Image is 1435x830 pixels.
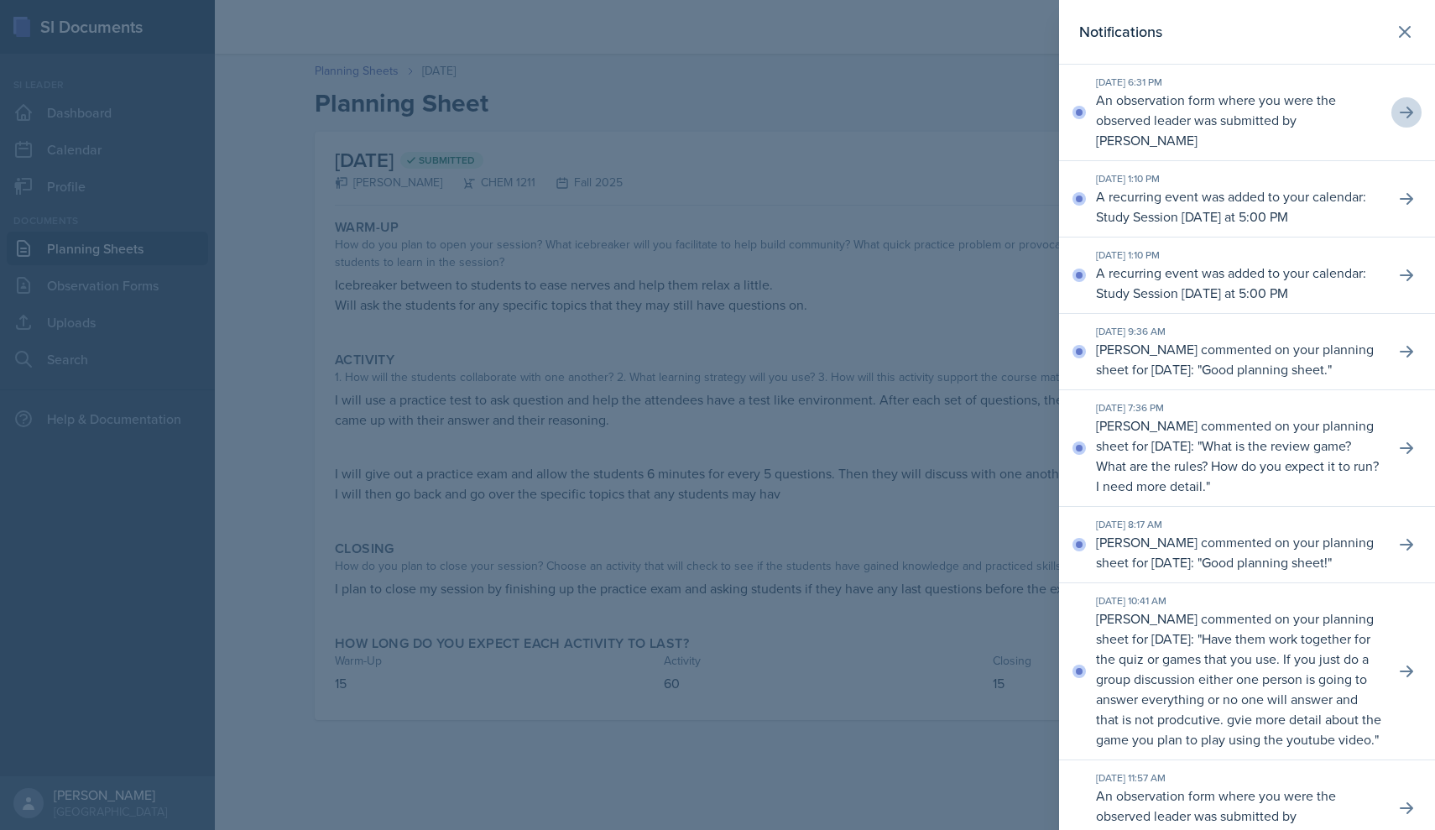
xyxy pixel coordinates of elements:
div: [DATE] 1:10 PM [1096,248,1381,263]
div: [DATE] 6:31 PM [1096,75,1381,90]
div: [DATE] 1:10 PM [1096,171,1381,186]
p: [PERSON_NAME] commented on your planning sheet for [DATE]: " " [1096,415,1381,496]
p: [PERSON_NAME] commented on your planning sheet for [DATE]: " " [1096,339,1381,379]
p: [PERSON_NAME] commented on your planning sheet for [DATE]: " " [1096,532,1381,572]
p: Good planning sheet! [1202,553,1328,572]
p: A recurring event was added to your calendar: Study Session [DATE] at 5:00 PM [1096,186,1381,227]
p: Good planning sheet. [1202,360,1328,378]
div: [DATE] 7:36 PM [1096,400,1381,415]
div: [DATE] 10:41 AM [1096,593,1381,608]
div: [DATE] 8:17 AM [1096,517,1381,532]
h2: Notifications [1079,20,1162,44]
p: A recurring event was added to your calendar: Study Session [DATE] at 5:00 PM [1096,263,1381,303]
p: An observation form where you were the observed leader was submitted by [PERSON_NAME] [1096,90,1381,150]
div: [DATE] 11:57 AM [1096,770,1381,786]
div: [DATE] 9:36 AM [1096,324,1381,339]
p: Have them work together for the quiz or games that you use. If you just do a group discussion eit... [1096,629,1381,749]
p: What is the review game? What are the rules? How do you expect it to run? I need more detail. [1096,436,1379,495]
p: [PERSON_NAME] commented on your planning sheet for [DATE]: " " [1096,608,1381,749]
